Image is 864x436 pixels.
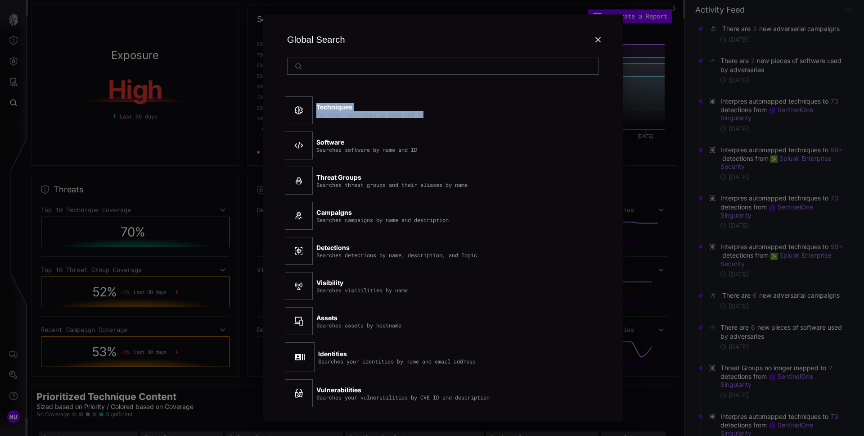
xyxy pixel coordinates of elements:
[316,322,401,328] div: Searches assets by hostname
[316,209,352,216] strong: Campaigns
[318,350,347,358] strong: Identities
[316,314,337,322] strong: Assets
[285,32,345,47] div: Global Search
[318,358,476,364] div: Searches your identities by name and email address
[316,244,350,251] strong: Detections
[316,182,468,188] div: Searches threat groups and their aliases by name
[316,138,344,146] strong: Software
[316,386,361,394] strong: Vulnerabilities
[316,103,352,111] strong: Techniques
[316,173,361,181] strong: Threat Groups
[316,279,343,286] strong: Visibility
[316,217,449,223] div: Searches campaigns by name and description
[316,252,477,258] div: Searches detections by name, description, and logic
[316,111,423,118] div: Searches techniques by name and ID
[316,394,490,400] div: Searches your vulnerabilities by CVE ID and description
[316,146,417,153] div: Searches software by name and ID
[316,287,408,293] div: Searches visibilities by name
